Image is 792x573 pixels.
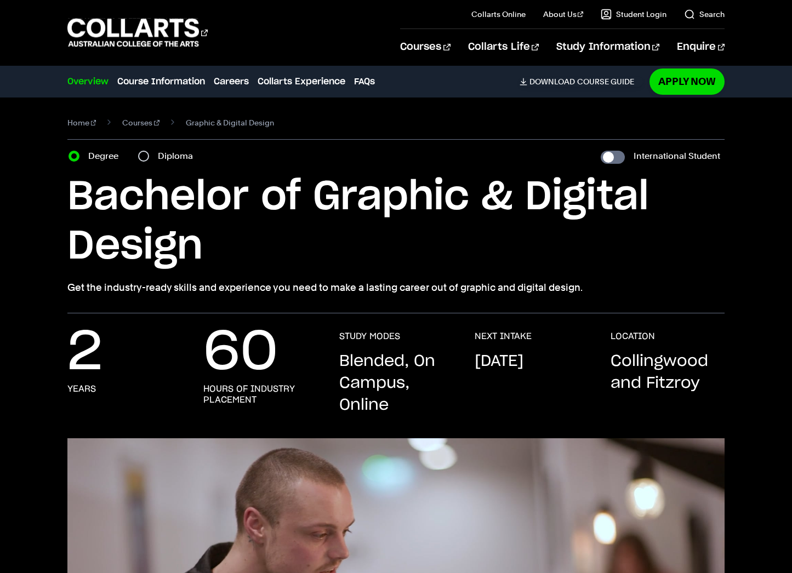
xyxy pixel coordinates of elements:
[67,75,109,88] a: Overview
[529,77,575,87] span: Download
[339,331,400,342] h3: STUDY MODES
[203,383,317,405] h3: hours of industry placement
[214,75,249,88] a: Careers
[354,75,375,88] a: FAQs
[186,115,274,130] span: Graphic & Digital Design
[122,115,159,130] a: Courses
[556,29,659,65] a: Study Information
[468,29,539,65] a: Collarts Life
[117,75,205,88] a: Course Information
[339,351,453,416] p: Blended, On Campus, Online
[649,68,725,94] a: Apply Now
[67,383,96,394] h3: years
[158,148,200,164] label: Diploma
[611,351,725,394] p: Collingwood and Fitzroy
[67,115,96,130] a: Home
[258,75,345,88] a: Collarts Experience
[475,331,532,342] h3: NEXT INTAKE
[67,331,102,375] p: 2
[400,29,450,65] a: Courses
[203,331,278,375] p: 60
[634,148,720,164] label: International Student
[684,9,725,20] a: Search
[67,280,725,295] p: Get the industry-ready skills and experience you need to make a lasting career out of graphic and...
[520,77,643,87] a: DownloadCourse Guide
[88,148,125,164] label: Degree
[471,9,526,20] a: Collarts Online
[67,173,725,271] h1: Bachelor of Graphic & Digital Design
[67,17,208,48] div: Go to homepage
[677,29,725,65] a: Enquire
[611,331,655,342] h3: LOCATION
[601,9,666,20] a: Student Login
[543,9,584,20] a: About Us
[475,351,523,373] p: [DATE]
